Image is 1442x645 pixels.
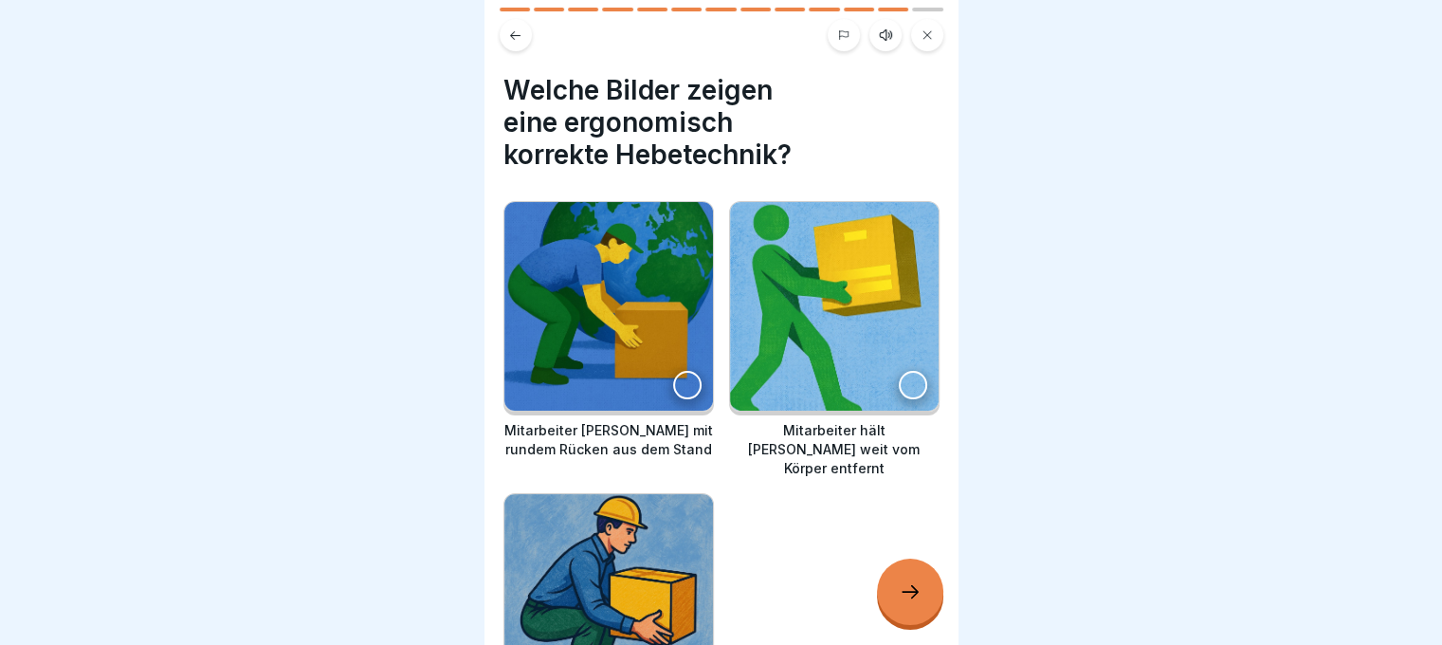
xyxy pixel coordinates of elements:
img: nrhacf9k8h1lepef5bavqmpl.png [504,202,713,411]
p: Mitarbeiter [PERSON_NAME] mit rundem Rücken aus dem Stand [503,421,714,459]
h4: Welche Bilder zeigen eine ergonomisch korrekte Hebetechnik? [503,74,940,171]
p: Mitarbeiter hält [PERSON_NAME] weit vom Körper entfernt [729,421,940,478]
img: mmnwskz5ja6ynwngzlj8vcrf.png [730,202,939,411]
